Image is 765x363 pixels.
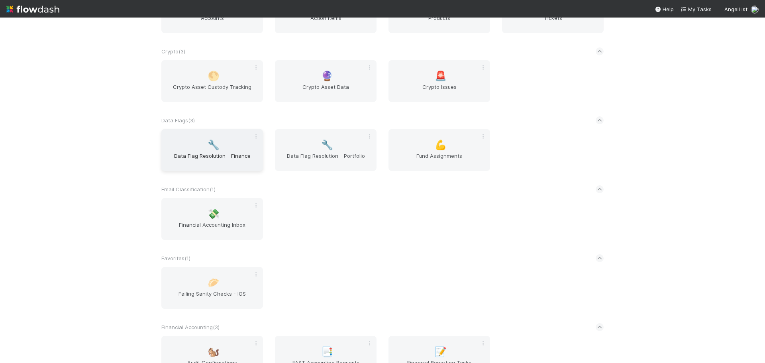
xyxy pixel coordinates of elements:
[161,267,263,309] a: 🥟Failing Sanity Checks - IOS
[655,5,674,13] div: Help
[388,60,490,102] a: 🚨Crypto Issues
[321,140,333,150] span: 🔧
[208,347,220,357] span: 🐿️
[680,6,712,12] span: My Tasks
[392,14,487,30] span: Products
[165,152,260,168] span: Data Flag Resolution - Finance
[435,347,447,357] span: 📝
[278,152,373,168] span: Data Flag Resolution - Portfolio
[275,60,377,102] a: 🔮Crypto Asset Data
[435,140,447,150] span: 💪
[392,152,487,168] span: Fund Assignments
[208,209,220,219] span: 💸
[208,71,220,81] span: 🌕
[161,129,263,171] a: 🔧Data Flag Resolution - Finance
[165,14,260,30] span: Accounts
[321,71,333,81] span: 🔮
[161,48,185,55] span: Crypto ( 3 )
[161,117,195,124] span: Data Flags ( 3 )
[724,6,747,12] span: AngelList
[6,2,59,16] img: logo-inverted-e16ddd16eac7371096b0.svg
[161,186,216,192] span: Email Classification ( 1 )
[321,347,333,357] span: 📑
[165,83,260,99] span: Crypto Asset Custody Tracking
[275,129,377,171] a: 🔧Data Flag Resolution - Portfolio
[680,5,712,13] a: My Tasks
[278,14,373,30] span: Action Items
[161,198,263,240] a: 💸Financial Accounting Inbox
[161,255,190,261] span: Favorites ( 1 )
[208,278,220,288] span: 🥟
[208,140,220,150] span: 🔧
[505,14,600,30] span: Tickets
[435,71,447,81] span: 🚨
[165,290,260,306] span: Failing Sanity Checks - IOS
[388,129,490,171] a: 💪Fund Assignments
[392,83,487,99] span: Crypto Issues
[165,221,260,237] span: Financial Accounting Inbox
[161,324,220,330] span: Financial Accounting ( 3 )
[161,60,263,102] a: 🌕Crypto Asset Custody Tracking
[278,83,373,99] span: Crypto Asset Data
[751,6,759,14] img: avatar_030f5503-c087-43c2-95d1-dd8963b2926c.png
